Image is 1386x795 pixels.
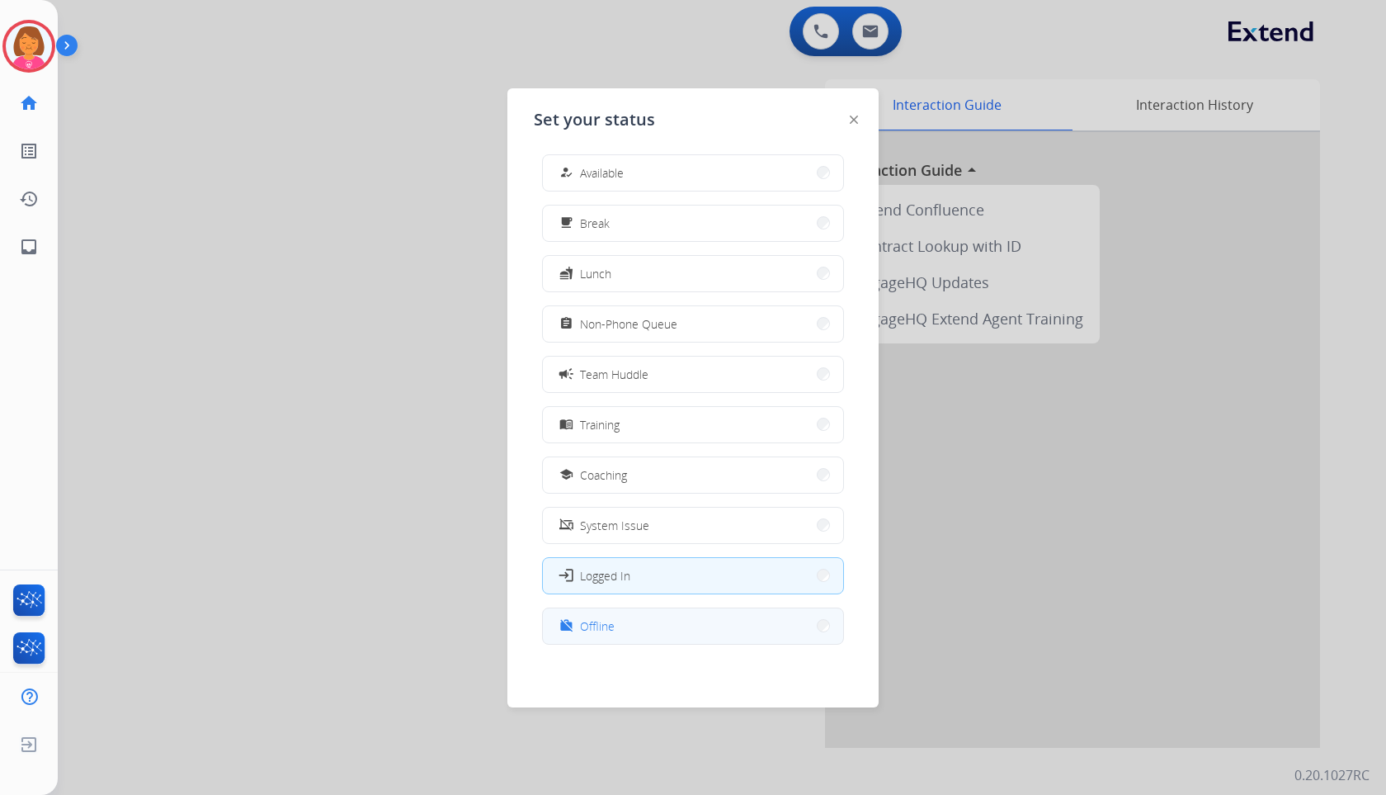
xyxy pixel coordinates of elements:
mat-icon: login [558,567,574,584]
mat-icon: home [19,93,39,113]
button: Logged In [543,558,843,594]
mat-icon: phonelink_off [559,518,573,532]
span: Training [580,416,620,433]
button: Available [543,155,843,191]
mat-icon: inbox [19,237,39,257]
mat-icon: how_to_reg [559,166,573,180]
button: Lunch [543,256,843,291]
span: Offline [580,618,615,635]
p: 0.20.1027RC [1294,765,1369,785]
span: Lunch [580,265,611,282]
button: Coaching [543,457,843,493]
span: Team Huddle [580,366,648,383]
mat-icon: campaign [558,366,574,382]
button: System Issue [543,508,843,543]
mat-icon: free_breakfast [559,216,573,230]
mat-icon: menu_book [559,418,573,432]
span: Coaching [580,466,627,484]
img: close-button [850,116,858,124]
span: Set your status [534,108,655,131]
span: Logged In [580,567,630,584]
button: Team Huddle [543,357,843,392]
button: Break [543,206,843,241]
mat-icon: work_off [559,619,573,633]
span: Non-Phone Queue [580,315,677,333]
img: avatar [6,23,52,69]
mat-icon: fastfood [559,267,573,281]
span: Available [580,164,624,182]
mat-icon: list_alt [19,141,39,161]
mat-icon: history [19,189,39,209]
mat-icon: school [559,468,573,482]
span: Break [580,215,610,232]
button: Training [543,407,843,442]
button: Offline [543,608,843,644]
span: System Issue [580,517,649,534]
button: Non-Phone Queue [543,306,843,342]
mat-icon: assignment [559,317,573,331]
